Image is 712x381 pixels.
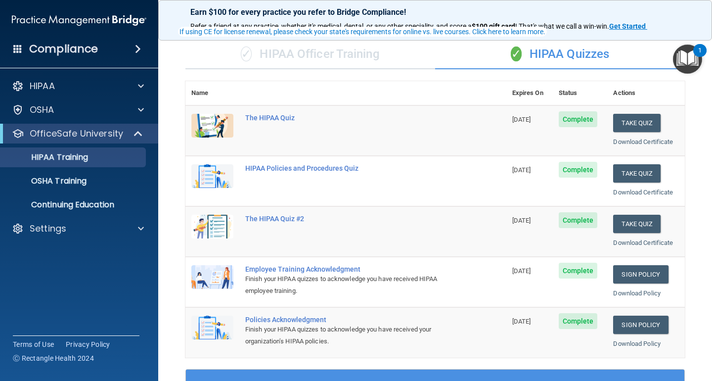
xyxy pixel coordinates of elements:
[12,104,144,116] a: OSHA
[245,273,457,297] div: Finish your HIPAA quizzes to acknowledge you have received HIPAA employee training.
[185,40,435,69] div: HIPAA Officer Training
[12,80,144,92] a: HIPAA
[559,313,598,329] span: Complete
[435,40,685,69] div: HIPAA Quizzes
[613,164,661,183] button: Take Quiz
[6,200,141,210] p: Continuing Education
[512,217,531,224] span: [DATE]
[698,50,702,63] div: 1
[511,47,522,61] span: ✓
[613,340,661,347] a: Download Policy
[559,111,598,127] span: Complete
[241,47,252,61] span: ✓
[245,324,457,347] div: Finish your HIPAA quizzes to acknowledge you have received your organization’s HIPAA policies.
[613,289,661,297] a: Download Policy
[512,116,531,123] span: [DATE]
[245,265,457,273] div: Employee Training Acknowledgment
[613,239,673,246] a: Download Certificate
[512,318,531,325] span: [DATE]
[613,189,673,196] a: Download Certificate
[245,215,457,223] div: The HIPAA Quiz #2
[559,263,598,279] span: Complete
[13,339,54,349] a: Terms of Use
[245,114,457,122] div: The HIPAA Quiz
[6,176,87,186] p: OSHA Training
[673,45,702,74] button: Open Resource Center, 1 new notification
[185,81,239,105] th: Name
[6,152,88,162] p: HIPAA Training
[30,104,54,116] p: OSHA
[190,22,472,30] span: Refer a friend at any practice, whether it's medical, dental, or any other speciality, and score a
[245,316,457,324] div: Policies Acknowledgment
[607,81,685,105] th: Actions
[30,80,55,92] p: HIPAA
[12,128,143,140] a: OfficeSafe University
[609,22,647,30] a: Get Started
[12,223,144,235] a: Settings
[613,114,661,132] button: Take Quiz
[613,316,668,334] a: Sign Policy
[30,128,123,140] p: OfficeSafe University
[179,28,545,35] div: If using CE for license renewal, please check your state's requirements for online vs. live cours...
[178,27,547,37] button: If using CE for license renewal, please check your state's requirements for online vs. live cours...
[30,223,66,235] p: Settings
[515,22,609,30] span: ! That's what we call a win-win.
[609,22,646,30] strong: Get Started
[13,353,94,363] span: Ⓒ Rectangle Health 2024
[66,339,110,349] a: Privacy Policy
[613,265,668,284] a: Sign Policy
[245,164,457,172] div: HIPAA Policies and Procedures Quiz
[12,10,146,30] img: PMB logo
[553,81,608,105] th: Status
[512,267,531,275] span: [DATE]
[29,42,98,56] h4: Compliance
[190,7,680,17] p: Earn $100 for every practice you refer to Bridge Compliance!
[559,212,598,228] span: Complete
[613,138,673,145] a: Download Certificate
[559,162,598,178] span: Complete
[506,81,553,105] th: Expires On
[472,22,515,30] strong: $100 gift card
[512,166,531,174] span: [DATE]
[613,215,661,233] button: Take Quiz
